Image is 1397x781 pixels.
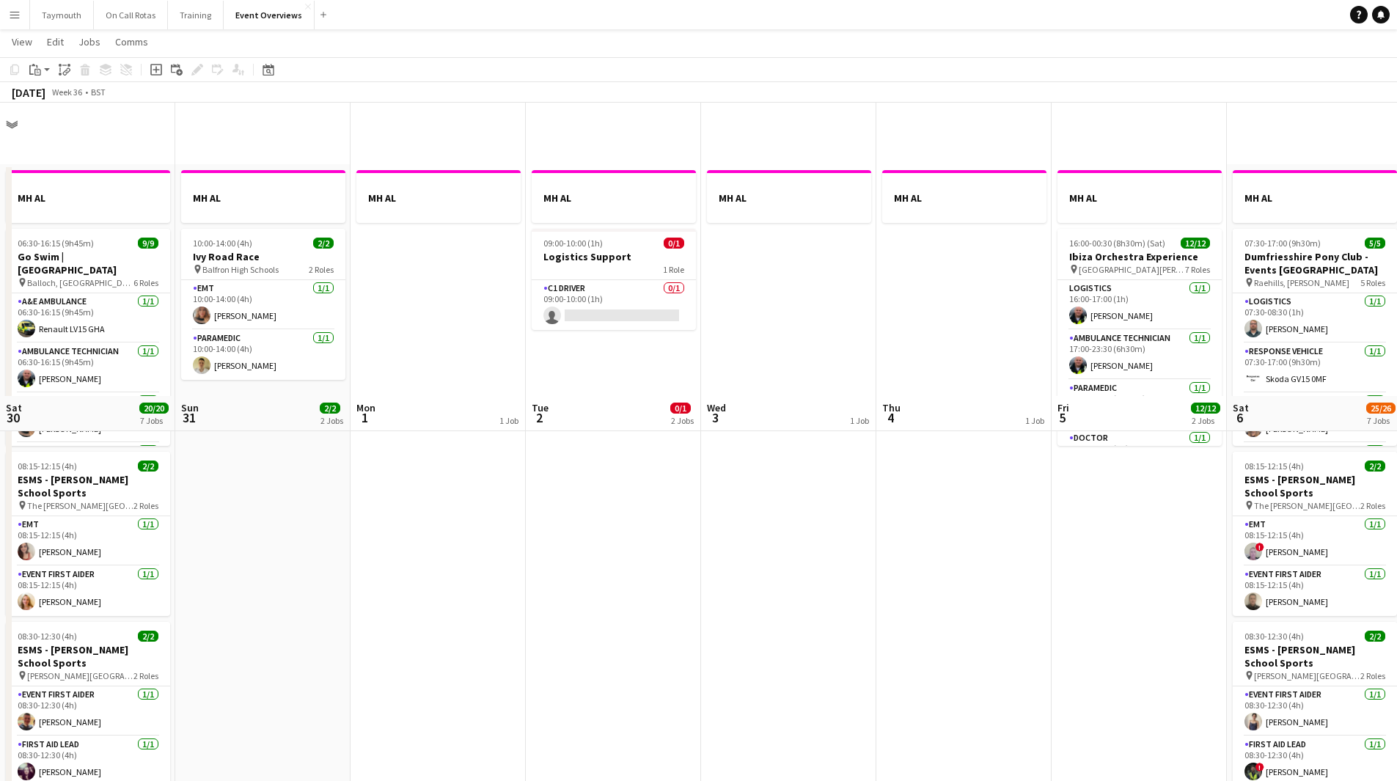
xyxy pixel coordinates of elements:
h3: ESMS - [PERSON_NAME] School Sports [6,643,170,670]
span: 2/2 [1365,631,1385,642]
span: ! [1255,763,1264,771]
div: 2 Jobs [1192,415,1220,426]
span: Balloch, [GEOGRAPHIC_DATA] [27,277,133,288]
span: 1 Role [663,264,684,275]
app-card-role: Event First Aider1/108:30-12:30 (4h)[PERSON_NAME] [1233,686,1397,736]
app-job-card: 16:00-00:30 (8h30m) (Sat)12/12Ibiza Orchestra Experience [GEOGRAPHIC_DATA][PERSON_NAME], [GEOGRAP... [1057,229,1222,446]
span: Week 36 [48,87,85,98]
app-card-role: Logistics1/116:00-17:00 (1h)[PERSON_NAME] [1057,280,1222,330]
app-job-card: MH AL [181,170,345,223]
span: 5/5 [1365,238,1385,249]
a: Comms [109,32,154,51]
span: 06:30-16:15 (9h45m) [18,238,94,249]
span: 09:00-10:00 (1h) [543,238,603,249]
app-card-role: Event First Aider1/108:30-12:30 (4h)[PERSON_NAME] [6,686,170,736]
span: Thu [882,401,901,414]
div: 08:15-12:15 (4h)2/2ESMS - [PERSON_NAME] School Sports The [PERSON_NAME][GEOGRAPHIC_DATA]2 RolesEM... [6,452,170,616]
h3: Ibiza Orchestra Experience [1057,250,1222,263]
div: 2 Jobs [671,415,694,426]
span: 0/1 [670,403,691,414]
span: 20/20 [139,403,169,414]
span: 2 Roles [1360,670,1385,681]
app-card-role: EMT1/108:15-12:15 (4h)[PERSON_NAME] [6,516,170,566]
span: Tue [532,401,549,414]
span: Fri [1057,401,1069,414]
div: BST [91,87,106,98]
h3: Ivy Road Race [181,250,345,263]
span: Comms [115,35,148,48]
div: 10:00-14:00 (4h)2/2Ivy Road Race Balfron High Schools2 RolesEMT1/110:00-14:00 (4h)[PERSON_NAME]Pa... [181,229,345,380]
app-card-role: Response Vehicle1/107:30-17:00 (9h30m)Skoda GV15 0MF [1233,343,1397,393]
div: 1 Job [850,415,869,426]
a: View [6,32,38,51]
span: 10:00-14:00 (4h) [193,238,252,249]
span: Edit [47,35,64,48]
app-card-role: EMT1/108:30-16:00 (7h30m)[PERSON_NAME] [1233,393,1397,443]
span: 16:00-00:30 (8h30m) (Sat) [1069,238,1165,249]
app-card-role: Event First Aider1/108:15-12:15 (4h)[PERSON_NAME] [1233,566,1397,616]
span: 7 Roles [1185,264,1210,275]
app-card-role: Ambulance Technician1/117:00-23:30 (6h30m)[PERSON_NAME] [1057,330,1222,380]
span: Sat [6,401,22,414]
h3: MH AL [1057,191,1222,205]
span: ! [1255,543,1264,551]
app-job-card: 08:15-12:15 (4h)2/2ESMS - [PERSON_NAME] School Sports The [PERSON_NAME][GEOGRAPHIC_DATA]2 RolesEM... [1233,452,1397,616]
span: 0/1 [664,238,684,249]
span: 2 Roles [309,264,334,275]
app-job-card: MH AL [1057,170,1222,223]
div: 1 Job [499,415,518,426]
app-card-role: EMT1/108:15-12:15 (4h)![PERSON_NAME] [1233,516,1397,566]
span: The [PERSON_NAME][GEOGRAPHIC_DATA] [27,500,133,511]
h3: MH AL [356,191,521,205]
div: 07:30-17:00 (9h30m)5/5Dumfriesshire Pony Club - Events [GEOGRAPHIC_DATA] Raehills, [PERSON_NAME]5... [1233,229,1397,446]
h3: MH AL [6,191,170,205]
span: 31 [179,409,199,426]
button: Training [168,1,224,29]
div: MH AL [532,170,696,223]
div: MH AL [707,170,871,223]
app-job-card: MH AL [356,170,521,223]
div: 09:00-10:00 (1h)0/1Logistics Support1 RoleC1 Driver0/109:00-10:00 (1h) [532,229,696,330]
span: View [12,35,32,48]
app-card-role: Ambulance Technician1/106:30-16:15 (9h45m)[PERSON_NAME] [6,343,170,393]
div: 7 Jobs [1367,415,1395,426]
app-card-role: Paramedic1/117:00-23:30 (6h30m)![PERSON_NAME] [1057,380,1222,430]
app-card-role: Paramedic1/110:00-14:00 (4h)[PERSON_NAME] [181,330,345,380]
span: 08:30-12:30 (4h) [1244,631,1304,642]
app-job-card: MH AL [1233,170,1397,223]
div: 7 Jobs [140,415,168,426]
span: Raehills, [PERSON_NAME] [1254,277,1349,288]
span: 08:15-12:15 (4h) [18,461,77,472]
span: Balfron High Schools [202,264,279,275]
span: 2 Roles [133,500,158,511]
span: [PERSON_NAME][GEOGRAPHIC_DATA] [1254,670,1360,681]
span: [PERSON_NAME][GEOGRAPHIC_DATA] [27,670,133,681]
div: MH AL [882,170,1046,223]
span: 2 Roles [133,670,158,681]
div: 1 Job [1025,415,1044,426]
h3: Dumfriesshire Pony Club - Events [GEOGRAPHIC_DATA] [1233,250,1397,276]
span: 12/12 [1191,403,1220,414]
span: Jobs [78,35,100,48]
button: Event Overviews [224,1,315,29]
app-card-role: Event First Aider1/108:15-12:15 (4h)[PERSON_NAME] [6,566,170,616]
h3: Logistics Support [532,250,696,263]
h3: ESMS - [PERSON_NAME] School Sports [1233,643,1397,670]
span: 2/2 [1365,461,1385,472]
span: 07:30-17:00 (9h30m) [1244,238,1321,249]
span: Sat [1233,401,1249,414]
span: 6 Roles [133,277,158,288]
app-card-role: A&E Ambulance1/106:30-16:15 (9h45m)Renault LV15 GHA [6,293,170,343]
span: 08:15-12:15 (4h) [1244,461,1304,472]
span: 2 [529,409,549,426]
span: 12/12 [1181,238,1210,249]
h3: MH AL [1233,191,1397,205]
a: Edit [41,32,70,51]
app-job-card: 06:30-16:15 (9h45m)9/9Go Swim | [GEOGRAPHIC_DATA] Balloch, [GEOGRAPHIC_DATA]6 RolesA&E Ambulance1... [6,229,170,446]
